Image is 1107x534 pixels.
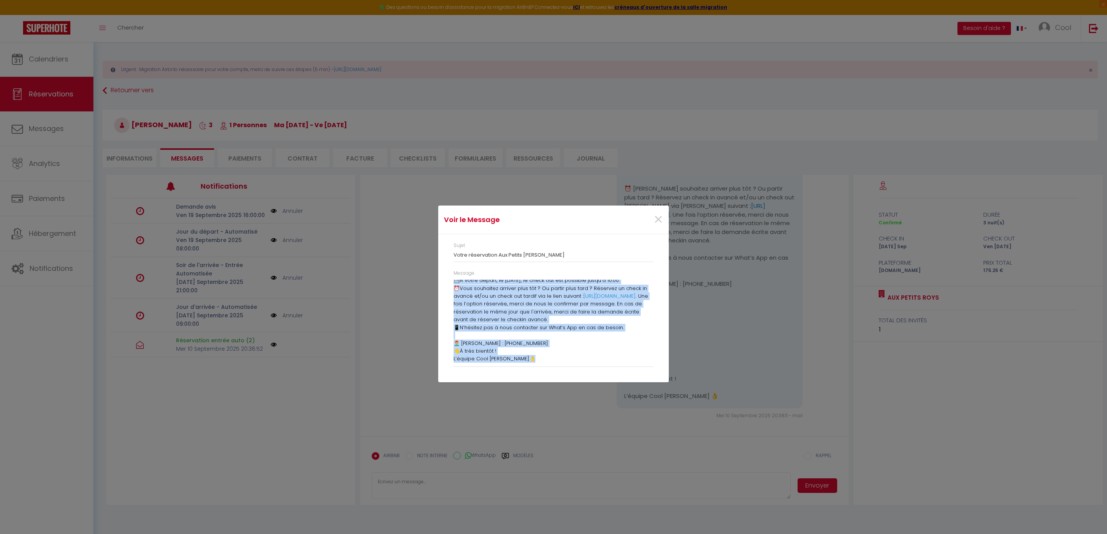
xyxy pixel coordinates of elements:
[583,292,636,300] a: [URL][DOMAIN_NAME]
[454,324,460,331] span: 📱
[653,208,663,231] span: ×
[444,214,587,225] h4: Voir le Message
[454,242,465,249] label: Sujet
[529,355,535,362] span: 👌
[6,3,29,26] button: Ouvrir le widget de chat LiveChat
[653,212,663,228] button: Close
[454,347,653,355] p: À très bientôt !
[454,277,653,284] p: À votre départ, le [DATE], le check out est possible jusqu’à 10:00.
[454,285,653,324] p: Vous souhaitez arriver plus tôt ? Ou partir plus tard ? Réservez un check in avancé et/ou un chec...
[454,270,474,277] label: Message
[454,277,460,284] span: 🔚
[454,285,460,292] span: ⏰
[454,347,460,355] span: 👋
[454,355,653,363] p: L’équipe Cool [PERSON_NAME]
[454,324,653,347] p: N’hésitez pas à nous contacter sur What’s App en cas de besoin. 👨🏼‍🦰 [PERSON_NAME] : [PHONE_NUMBER]
[454,252,653,258] h3: Votre réservation Aux Petits [PERSON_NAME]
